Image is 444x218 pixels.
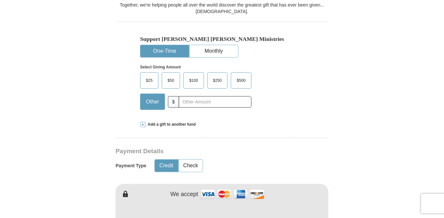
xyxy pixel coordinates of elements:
span: $ [168,96,179,108]
strong: Select Giving Amount [140,65,181,69]
h5: Support [PERSON_NAME] [PERSON_NAME] Ministries [140,36,304,43]
span: $50 [164,76,177,85]
button: Credit [155,160,178,172]
button: Monthly [190,45,238,57]
h4: We accept [171,191,198,198]
span: $500 [233,76,249,85]
button: Check [179,160,203,172]
img: credit cards accepted [200,187,265,201]
h5: Payment Type [116,163,146,169]
button: One-Time [140,45,189,57]
span: Add a gift to another fund [145,122,196,127]
span: $250 [210,76,225,85]
div: Together, we're helping people all over the world discover the greatest gift that has ever been g... [116,2,328,15]
input: Other Amount [179,96,251,108]
span: $25 [143,76,156,85]
h3: Payment Details [116,148,283,155]
span: Other [143,97,162,107]
span: $100 [186,76,201,85]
